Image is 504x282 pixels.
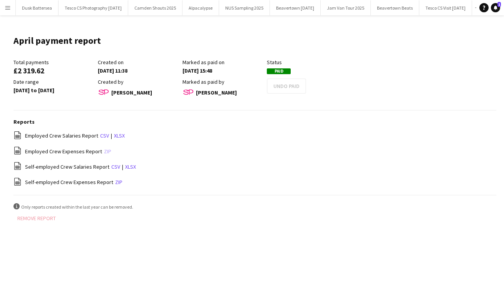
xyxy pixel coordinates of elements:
span: Employed Crew Expenses Report [25,148,102,155]
button: Beavertown Beats [371,0,419,15]
button: Alpacalypse [183,0,219,15]
button: Dusk Battersea [16,0,59,15]
div: [PERSON_NAME] [98,87,178,98]
div: Status [267,59,347,66]
button: Beavertown [DATE] [270,0,321,15]
span: Self-employed Crew Salaries Report [25,163,109,170]
div: Total payments [13,59,94,66]
a: csv [100,132,109,139]
a: xlsx [114,132,125,139]
h1: April payment report [13,35,101,46]
div: Marked as paid by [183,78,263,85]
span: Self-employed Crew Expenses Report [25,179,113,186]
div: | [13,131,496,141]
div: Date range [13,78,94,85]
a: 1 [491,3,500,12]
span: Employed Crew Salaries Report [25,132,98,139]
div: | [13,162,496,171]
div: Only reports created within the last year can be removed. [13,203,496,211]
button: Tesco CS Photography [DATE] [59,0,128,15]
button: Jam Van Tour 2025 [321,0,371,15]
h3: Reports [13,118,496,125]
button: Tesco CS Visit [DATE] [419,0,472,15]
span: 1 [497,2,501,7]
div: Created by [98,78,178,85]
a: zip [115,179,122,186]
a: xlsx [125,163,136,170]
button: NUS Sampling 2025 [219,0,270,15]
div: [DATE] to [DATE] [13,87,94,94]
a: zip [104,148,111,155]
div: [DATE] 15:48 [183,67,263,74]
div: Marked as paid on [183,59,263,66]
button: Camden Shouts 2025 [128,0,183,15]
div: £2 319.62 [13,67,94,74]
div: [DATE] 11:38 [98,67,178,74]
span: Paid [267,68,291,74]
div: Created on [98,59,178,66]
div: [PERSON_NAME] [183,87,263,98]
a: csv [111,163,120,170]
